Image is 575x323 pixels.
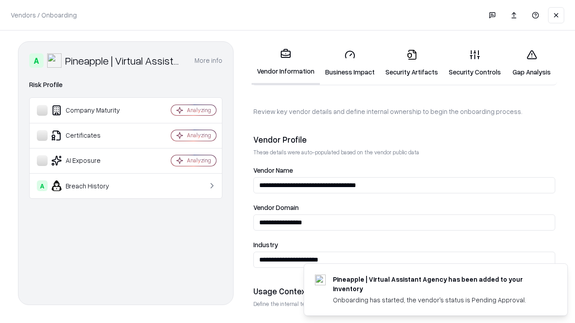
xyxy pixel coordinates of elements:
a: Vendor Information [252,41,320,85]
div: Pineapple | Virtual Assistant Agency [65,53,184,68]
button: More info [195,52,222,69]
div: AI Exposure [37,155,144,166]
p: Review key vendor details and define internal ownership to begin the onboarding process. [253,107,555,116]
div: Pineapple | Virtual Assistant Agency has been added to your inventory [333,275,546,293]
div: Usage Context [253,286,555,297]
a: Gap Analysis [506,42,557,84]
div: Certificates [37,130,144,141]
img: trypineapple.com [315,275,326,285]
a: Security Controls [443,42,506,84]
div: Analyzing [187,157,211,164]
div: Onboarding has started, the vendor's status is Pending Approval. [333,295,546,305]
label: Vendor Domain [253,204,555,211]
div: Analyzing [187,131,211,139]
p: Vendors / Onboarding [11,10,77,20]
p: These details were auto-populated based on the vendor public data [253,148,555,156]
img: Pineapple | Virtual Assistant Agency [47,53,62,68]
a: Business Impact [320,42,380,84]
a: Security Artifacts [380,42,443,84]
p: Define the internal team and reason for using this vendor. This helps assess business relevance a... [253,300,555,308]
div: Analyzing [187,106,211,114]
div: A [29,53,44,68]
div: A [37,180,48,191]
label: Vendor Name [253,167,555,174]
div: Risk Profile [29,79,222,90]
div: Vendor Profile [253,134,555,145]
div: Company Maturity [37,105,144,116]
div: Breach History [37,180,144,191]
label: Industry [253,241,555,248]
